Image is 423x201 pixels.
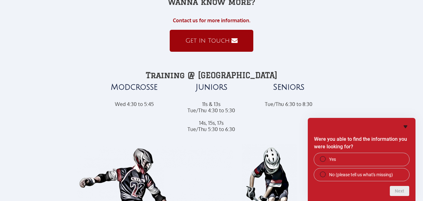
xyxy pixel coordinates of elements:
button: Hide survey [402,123,409,130]
p: Tue/Thu 4:30 to 5:30 Tue/Thu 5:30 to 6:30 [176,101,247,132]
a: Get In Touch [170,30,253,52]
p: Tue/Thu 6:30 to 8:30 [253,101,324,107]
span: No (please tell us what's missing) [329,172,393,178]
span: Modcrosse [111,83,157,92]
span: Get In Touch [185,38,230,44]
strong: Contact us for more information. [173,17,250,24]
div: Were you able to find the information you were looking for? [314,123,409,196]
span: Juniors [196,83,227,92]
b: 14s, 15s, 17s [199,120,224,126]
div: Were you able to find the information you were looking for? [314,153,409,181]
button: Next question [390,186,409,196]
span: Seniors [273,83,304,92]
p: Wed 4:30 to 5:45 [99,101,170,107]
b: 11s & 13s [202,101,220,107]
h3: Training @ [GEOGRAPHIC_DATA] [36,71,387,80]
h2: Were you able to find the information you were looking for? [314,135,409,151]
span: Yes [329,156,336,162]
